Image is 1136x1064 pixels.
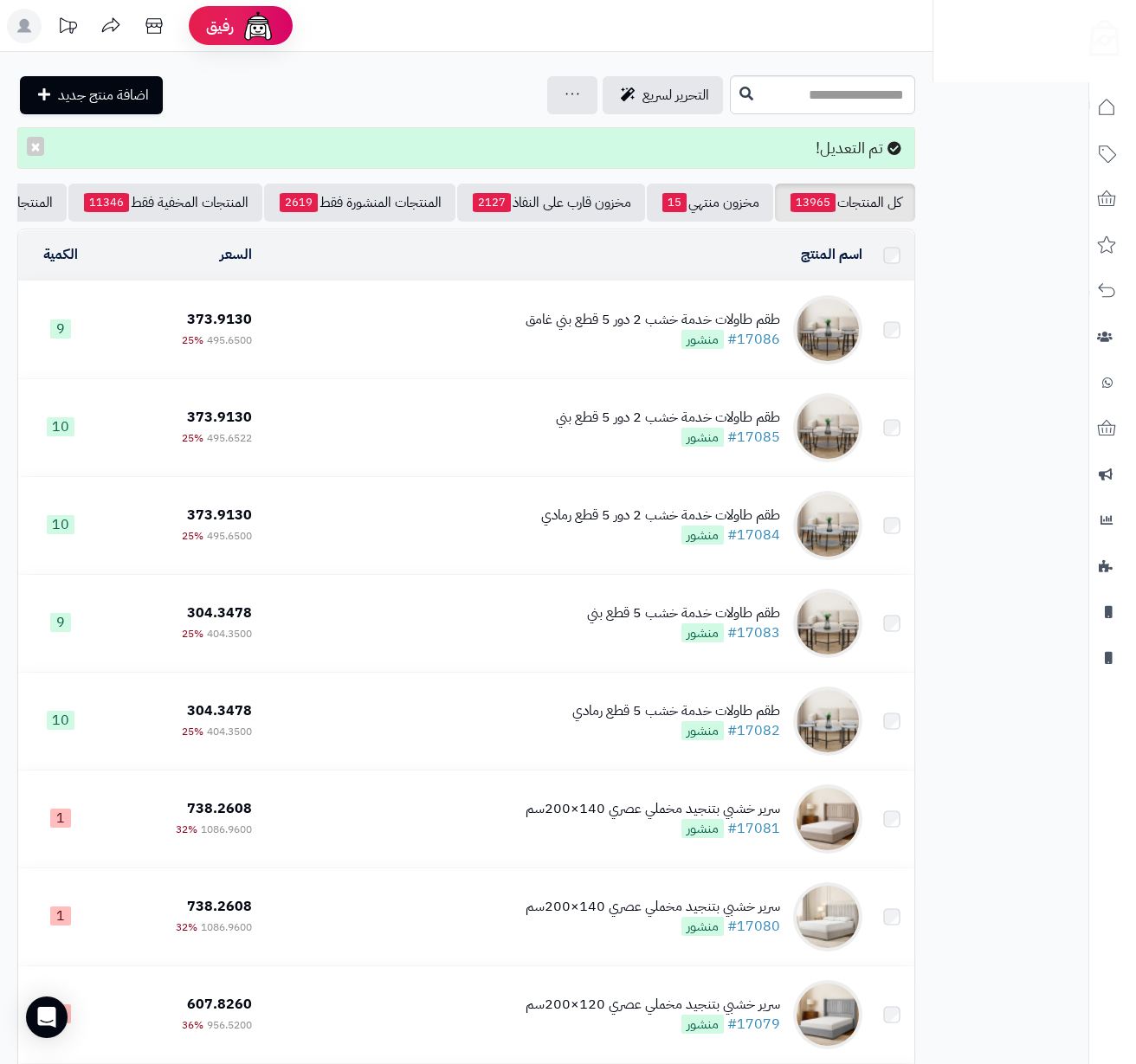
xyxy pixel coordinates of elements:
[727,525,780,545] a: #17084
[681,428,724,447] span: منشور
[642,85,709,106] span: التحرير لسريع
[47,711,74,730] span: 10
[207,528,252,544] span: 495.6500
[201,822,252,837] span: 1086.9600
[182,430,203,446] span: 25%
[793,491,862,560] img: طقم طاولات خدمة خشب 2 دور 5 قطع رمادي
[727,720,780,741] a: #17082
[47,515,74,534] span: 10
[556,408,780,428] div: طقم طاولات خدمة خشب 2 دور 5 قطع بني
[206,16,234,36] span: رفيق
[68,184,262,222] a: المنتجات المخفية فقط11346
[182,528,203,544] span: 25%
[473,193,511,212] span: 2127
[526,897,780,917] div: سرير خشبي بتنجيد مخملي عصري 140×200سم
[20,76,163,114] a: اضافة منتج جديد
[264,184,455,222] a: المنتجات المنشورة فقط2619
[50,613,71,632] span: 9
[727,818,780,839] a: #17081
[681,623,724,642] span: منشور
[793,295,862,364] img: طقم طاولات خدمة خشب 2 دور 5 قطع بني غامق
[526,310,780,330] div: طقم طاولات خدمة خشب 2 دور 5 قطع بني غامق
[182,626,203,642] span: 25%
[775,184,915,222] a: كل المنتجات13965
[457,184,645,222] a: مخزون قارب على النفاذ2127
[207,332,252,348] span: 495.6500
[187,309,252,330] span: 373.9130
[647,184,773,222] a: مخزون منتهي15
[793,687,862,756] img: طقم طاولات خدمة خشب 5 قطع رمادي
[801,244,862,265] a: اسم المنتج
[47,417,74,436] span: 10
[241,9,275,43] img: ai-face.png
[727,329,780,350] a: #17086
[176,822,197,837] span: 32%
[187,505,252,526] span: 373.9130
[182,724,203,739] span: 25%
[182,332,203,348] span: 25%
[662,193,687,212] span: 15
[187,896,252,917] span: 738.2608
[43,244,78,265] a: الكمية
[1078,13,1120,56] img: logo
[681,1015,724,1034] span: منشور
[50,319,71,339] span: 9
[50,809,71,828] span: 1
[187,994,252,1015] span: 607.8260
[793,393,862,462] img: طقم طاولات خدمة خشب 2 دور 5 قطع بني
[727,916,780,937] a: #17080
[526,799,780,819] div: سرير خشبي بتنجيد مخملي عصري 140×200سم
[791,193,836,212] span: 13965
[58,85,149,106] span: اضافة منتج جديد
[572,701,780,721] div: طقم طاولات خدمة خشب 5 قطع رمادي
[793,980,862,1049] img: سرير خشبي بتنجيد مخملي عصري 120×200سم
[187,700,252,721] span: 304.3478
[27,137,44,156] button: ×
[182,1017,203,1033] span: 36%
[84,193,129,212] span: 11346
[681,721,724,740] span: منشور
[207,1017,252,1033] span: 956.5200
[46,9,89,48] a: تحديثات المنصة
[187,407,252,428] span: 373.9130
[793,589,862,658] img: طقم طاولات خدمة خشب 5 قطع بني
[727,427,780,448] a: #17085
[793,784,862,854] img: سرير خشبي بتنجيد مخملي عصري 140×200سم
[541,506,780,526] div: طقم طاولات خدمة خشب 2 دور 5 قطع رمادي
[17,127,915,169] div: تم التعديل!
[793,882,862,951] img: سرير خشبي بتنجيد مخملي عصري 140×200سم
[727,1014,780,1035] a: #17079
[603,76,723,114] a: التحرير لسريع
[207,430,252,446] span: 495.6522
[207,724,252,739] span: 404.3500
[526,995,780,1015] div: سرير خشبي بتنجيد مخملي عصري 120×200سم
[50,906,71,925] span: 1
[280,193,318,212] span: 2619
[187,798,252,819] span: 738.2608
[187,603,252,623] span: 304.3478
[681,917,724,936] span: منشور
[220,244,252,265] a: السعر
[587,603,780,623] div: طقم طاولات خدمة خشب 5 قطع بني
[681,330,724,349] span: منشور
[176,919,197,935] span: 32%
[26,996,68,1038] div: Open Intercom Messenger
[681,819,724,838] span: منشور
[207,626,252,642] span: 404.3500
[201,919,252,935] span: 1086.9600
[727,622,780,643] a: #17083
[681,526,724,545] span: منشور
